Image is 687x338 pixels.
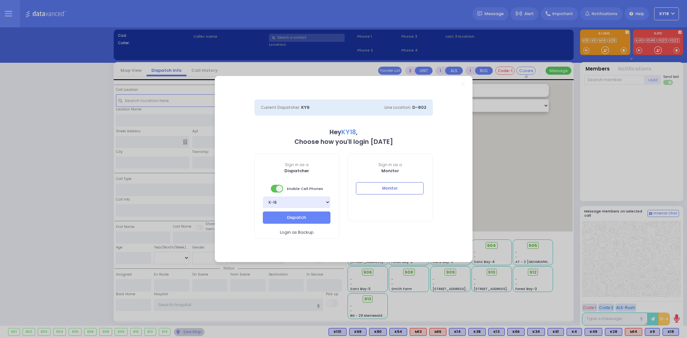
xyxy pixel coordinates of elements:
span: Login as Backup [280,229,314,236]
b: Choose how you'll login [DATE] [294,137,393,146]
span: Line Location: [385,105,411,110]
span: Current Dispatcher: [261,105,300,110]
span: Enable Cell Phones [271,184,323,193]
span: KY18 [341,128,356,136]
button: Dispatch [263,211,330,224]
span: Sign in as a [348,162,433,168]
span: D-802 [412,104,426,110]
span: Sign in as a [255,162,339,168]
b: Hey , [329,128,358,136]
span: KY9 [301,104,310,110]
b: Dispatcher [284,168,309,174]
button: Monitor [356,182,424,194]
b: Monitor [381,168,399,174]
a: Close [461,82,465,86]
